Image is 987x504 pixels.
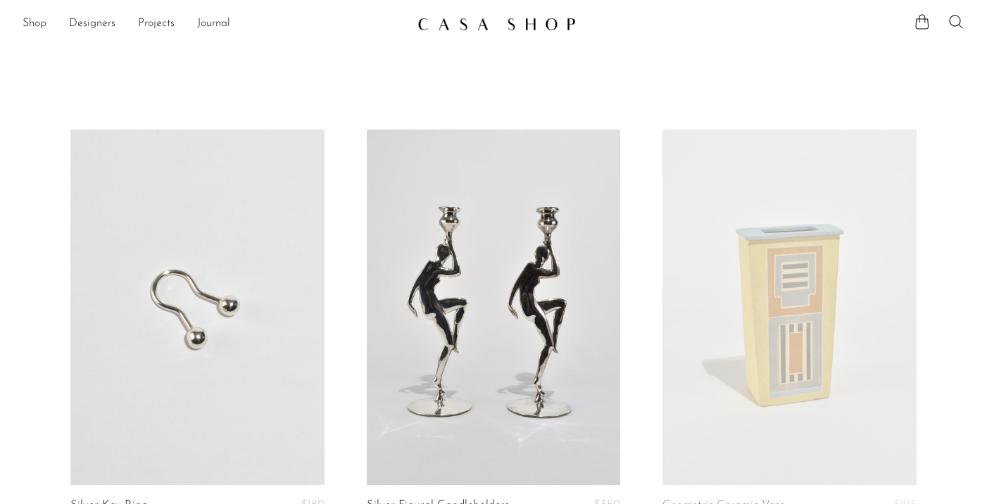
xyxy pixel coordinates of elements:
[23,12,406,36] nav: Desktop navigation
[197,15,230,33] a: Journal
[23,12,406,36] ul: NEW HEADER MENU
[138,15,175,33] a: Projects
[23,15,46,33] a: Shop
[69,15,115,33] a: Designers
